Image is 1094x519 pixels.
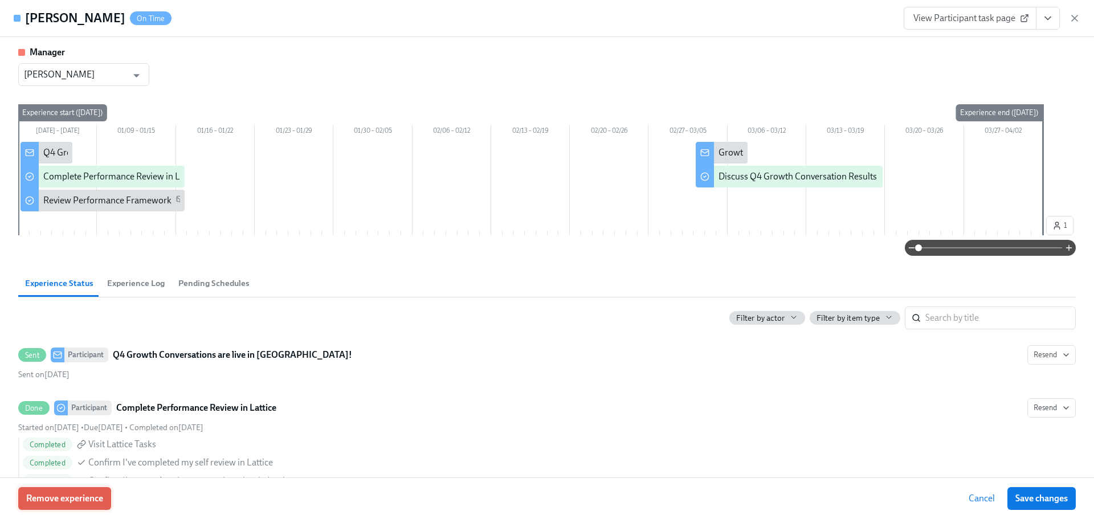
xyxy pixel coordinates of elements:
[18,487,111,510] button: Remove experience
[1036,7,1060,30] button: View task page
[43,170,201,183] div: Complete Performance Review in Lattice
[68,401,112,415] div: Participant
[178,277,250,290] span: Pending Schedules
[964,125,1043,140] div: 03/27 – 04/02
[728,125,806,140] div: 03/06 – 03/12
[904,7,1036,30] a: View Participant task page
[23,477,72,485] span: Completed
[817,313,880,324] span: Filter by item type
[570,125,648,140] div: 02/20 – 02/26
[84,423,123,432] span: Friday, January 17th 2025, 9:00 am
[18,422,203,433] div: • •
[1046,216,1073,235] button: 1
[43,146,276,159] div: Q4 Growth Conversations are live in [GEOGRAPHIC_DATA]!
[97,125,175,140] div: 01/09 – 01/15
[1034,402,1069,414] span: Resend
[413,125,491,140] div: 02/06 – 02/12
[107,277,165,290] span: Experience Log
[116,401,276,415] strong: Complete Performance Review in Lattice
[26,493,103,504] span: Remove experience
[961,487,1003,510] button: Cancel
[913,13,1027,24] span: View Participant task page
[1034,349,1069,361] span: Resend
[1027,398,1076,418] button: DoneParticipantComplete Performance Review in LatticeStarted on[DATE] •Due[DATE] • Completed on[D...
[23,459,72,467] span: Completed
[129,423,203,432] span: Monday, January 13th 2025, 9:24 am
[18,351,46,359] span: Sent
[1027,345,1076,365] button: SentParticipantQ4 Growth Conversations are live in [GEOGRAPHIC_DATA]!Sent on[DATE]
[176,194,185,207] span: Work Email
[1015,493,1068,504] span: Save changes
[18,104,107,121] div: Experience start ([DATE])
[885,125,964,140] div: 03/20 – 03/26
[719,146,869,159] div: Growth Conversation Finalized Results
[719,170,877,183] div: Discuss Q4 Growth Conversation Results
[25,277,93,290] span: Experience Status
[956,104,1043,121] div: Experience end ([DATE])
[88,438,156,451] span: Visit Lattice Tasks
[491,125,570,140] div: 02/13 – 02/19
[113,348,352,362] strong: Q4 Growth Conversations are live in [GEOGRAPHIC_DATA]!
[333,125,412,140] div: 01/30 – 02/05
[648,125,727,140] div: 02/27 – 03/05
[18,125,97,140] div: [DATE] – [DATE]
[810,311,900,325] button: Filter by item type
[18,404,50,412] span: Done
[1052,220,1067,231] span: 1
[1007,487,1076,510] button: Save changes
[25,10,125,27] h4: [PERSON_NAME]
[23,440,72,449] span: Completed
[729,311,805,325] button: Filter by actor
[64,348,108,362] div: Participant
[176,125,255,140] div: 01/16 – 01/22
[18,423,79,432] span: Thursday, January 2nd 2025, 10:51 am
[969,493,995,504] span: Cancel
[30,47,65,58] strong: Manager
[925,307,1076,329] input: Search by title
[88,475,293,487] span: Confirm I've completed my upwards review in Lattice
[806,125,885,140] div: 03/13 – 03/19
[255,125,333,140] div: 01/23 – 01/29
[43,194,172,207] div: Review Performance Framework
[130,14,172,23] span: On Time
[88,456,273,469] span: Confirm I've completed my self review in Lattice
[128,67,145,84] button: Open
[736,313,785,324] span: Filter by actor
[18,370,70,379] span: Thursday, January 2nd 2025, 10:52 am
